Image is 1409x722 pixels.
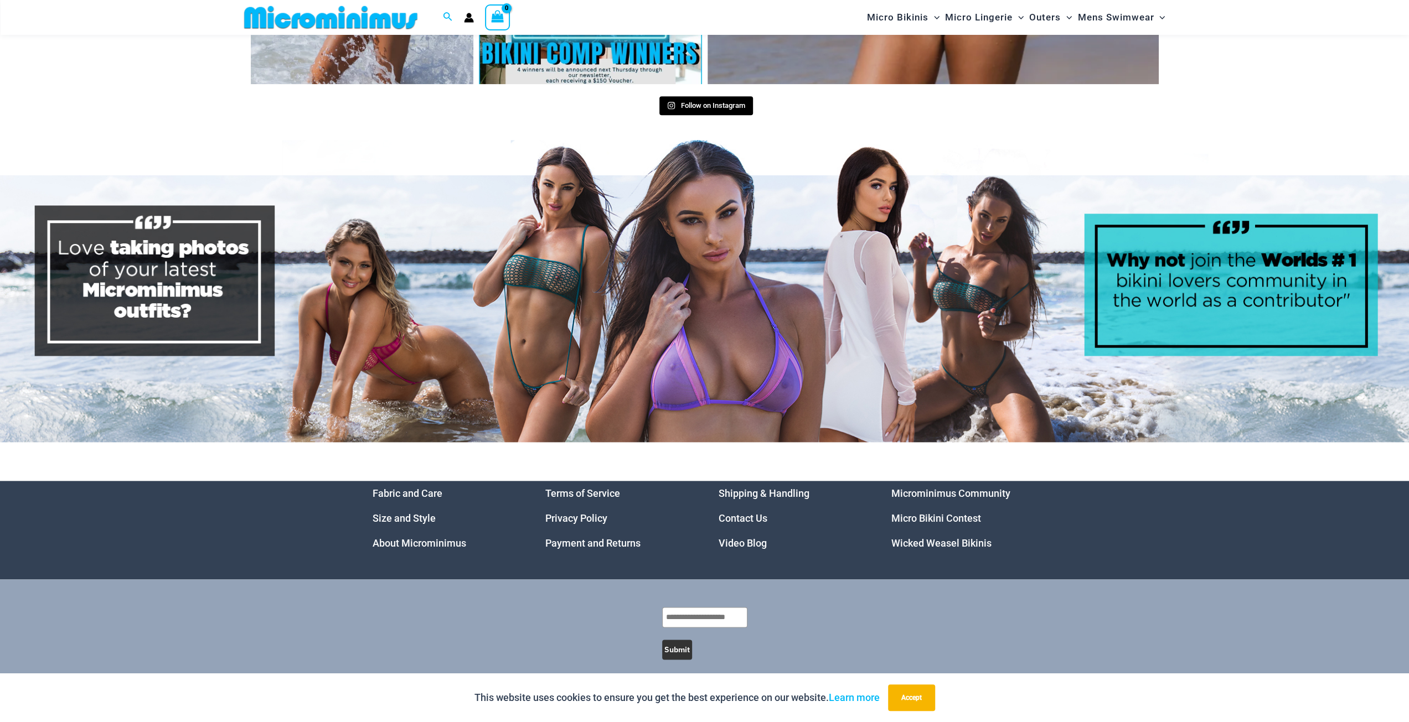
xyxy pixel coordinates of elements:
a: Instagram Follow on Instagram [659,96,753,115]
span: Menu Toggle [1154,3,1165,32]
nav: Menu [719,481,864,555]
a: Microminimus Community [891,487,1010,499]
a: Micro BikinisMenu ToggleMenu Toggle [864,3,942,32]
a: Privacy Policy [545,512,607,524]
span: Menu Toggle [928,3,940,32]
span: Menu Toggle [1061,3,1072,32]
a: View Shopping Cart, empty [485,4,510,30]
a: Micro Bikini Contest [891,512,981,524]
span: Mens Swimwear [1077,3,1154,32]
aside: Footer Widget 2 [545,481,691,555]
a: Terms of Service [545,487,620,499]
span: Menu Toggle [1013,3,1024,32]
aside: Footer Widget 3 [719,481,864,555]
aside: Footer Widget 4 [891,481,1037,555]
a: Micro LingerieMenu ToggleMenu Toggle [942,3,1026,32]
a: Wicked Weasel Bikinis [891,537,992,549]
button: Submit [662,640,692,659]
a: Fabric and Care [373,487,442,499]
button: Accept [888,684,935,711]
a: Mens SwimwearMenu ToggleMenu Toggle [1075,3,1168,32]
a: Search icon link [443,11,453,24]
span: Follow on Instagram [681,101,745,110]
img: MM SHOP LOGO FLAT [240,5,422,30]
svg: Instagram [667,101,675,110]
a: Shipping & Handling [719,487,809,499]
a: Account icon link [464,13,474,23]
a: Learn more [829,692,880,703]
span: Outers [1029,3,1061,32]
nav: Menu [373,481,518,555]
a: Contact Us [719,512,767,524]
span: Micro Lingerie [945,3,1013,32]
a: About Microminimus [373,537,466,549]
span: Micro Bikinis [867,3,928,32]
a: Payment and Returns [545,537,641,549]
aside: Footer Widget 1 [373,481,518,555]
a: Size and Style [373,512,436,524]
nav: Site Navigation [863,2,1170,33]
nav: Menu [545,481,691,555]
p: This website uses cookies to ensure you get the best experience on our website. [474,689,880,706]
nav: Menu [891,481,1037,555]
a: OutersMenu ToggleMenu Toggle [1026,3,1075,32]
a: Video Blog [719,537,767,549]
